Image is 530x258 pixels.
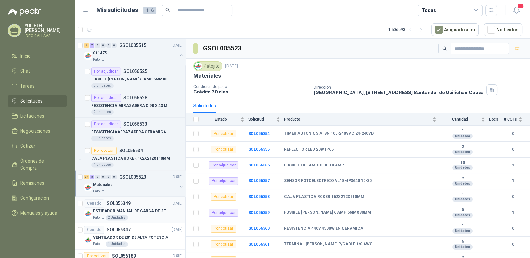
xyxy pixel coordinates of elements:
[440,176,485,181] b: 2
[75,118,185,144] a: Por adjudicarSOL056533RESISTENCIAABRAZADERA CERAMICA Ø 152 X 185MM 380-440 V 4500 WATTIOS1 Unidades
[8,50,67,62] a: Inicio
[193,84,308,89] p: Condición de pago
[431,23,479,36] button: Asignado a mi
[107,227,131,232] p: SOL056347
[106,175,111,179] div: 0
[8,177,67,189] a: Remisiones
[193,102,216,109] div: Solicitudes
[504,194,522,200] b: 0
[284,210,371,215] b: FUSIBLE [PERSON_NAME] 6 AMP 6MMX30MM
[442,46,447,51] span: search
[84,183,92,191] img: Company Logo
[193,72,221,79] p: Materiales
[75,223,185,250] a: CerradoSOL056347[DATE] Company LogoVENTILADOR DE 20" DE ALTA POTENCIA PARA ANCLAR A LA PAREDPatoj...
[484,23,522,36] button: No Leídos
[452,134,473,139] div: Unidades
[20,112,44,120] span: Licitaciones
[248,194,270,199] b: SOL056358
[452,181,473,186] div: Unidades
[248,210,270,215] b: SOL056359
[93,208,166,214] p: ESTIBADOR MANUAL DE CARGA DE 2 T
[211,193,236,201] div: Por cotizar
[143,7,156,14] span: 116
[248,163,270,167] a: SOL056356
[193,61,222,71] div: Patojito
[25,23,67,33] p: YULIETH [PERSON_NAME]
[209,209,238,217] div: Por adjudicar
[504,225,522,232] b: 0
[504,131,522,137] b: 0
[93,215,104,220] p: Patojito
[489,113,504,126] th: Docs
[504,241,522,248] b: 0
[123,122,147,126] p: SOL056533
[284,163,344,168] b: FUSIBLE CERAMICO DE 10 AMP
[211,146,236,153] div: Por cotizar
[504,117,517,122] span: # COTs
[93,50,107,56] p: 011475
[248,117,275,122] span: Solicitud
[504,162,522,168] b: 1
[106,241,128,247] div: 1 Unidades
[8,155,67,174] a: Órdenes de Compra
[8,207,67,219] a: Manuales y ayuda
[209,161,238,169] div: Por adjudicar
[314,85,484,90] p: Dirección
[504,146,522,152] b: 0
[91,109,114,115] div: 2 Unidades
[20,52,31,60] span: Inicio
[93,241,104,247] p: Patojito
[440,144,485,150] b: 2
[510,5,522,16] button: 1
[96,6,138,15] h1: Mis solicitudes
[84,236,92,244] img: Company Logo
[504,113,530,126] th: # COTs
[211,130,236,137] div: Por cotizar
[20,82,35,90] span: Tareas
[172,227,183,233] p: [DATE]
[8,80,67,92] a: Tareas
[211,240,236,248] div: Por cotizar
[248,131,270,136] b: SOL056354
[248,226,270,231] a: SOL056360
[314,90,484,95] p: [GEOGRAPHIC_DATA], [STREET_ADDRESS] Santander de Quilichao , Cauca
[440,113,489,126] th: Cantidad
[84,210,92,218] img: Company Logo
[20,67,30,75] span: Chat
[452,213,473,218] div: Unidades
[101,175,106,179] div: 0
[91,162,114,167] div: 1 Unidades
[93,57,104,62] p: Patojito
[20,194,49,202] span: Configuración
[84,226,104,234] div: Cerrado
[91,147,117,154] div: Por cotizar
[75,65,185,91] a: Por adjudicarSOL056525FUSIBLE [PERSON_NAME] 6 AMP 6MMX30MM5 Unidades
[95,175,100,179] div: 0
[440,128,485,134] b: 1
[123,95,147,100] p: SOL056528
[8,8,41,16] img: Logo peakr
[203,43,242,53] h3: GSOL005523
[84,199,104,207] div: Cerrado
[284,147,334,152] b: REFLECTOR LED 20W IP65
[75,197,185,223] a: CerradoSOL056349[DATE] Company LogoESTIBADOR MANUAL DE CARGA DE 2 TPatojito2 Unidades
[91,155,170,162] p: CAJA PLASTICA ROKER 162X212X110MM
[452,228,473,234] div: Unidades
[203,117,239,122] span: Estado
[440,117,480,122] span: Cantidad
[75,144,185,170] a: Por cotizarSOL056534CAJA PLASTICA ROKER 162X212X110MM1 Unidades
[75,91,185,118] a: Por adjudicarSOL056528RESISTENCIA ABRAZADERA Ø 98 X 43 MM 220 V 350 W ACOPLE PARA TERMOCUPLA 180°...
[25,34,67,38] p: IDEC CALI SAS
[106,43,111,48] div: 0
[452,165,473,170] div: Unidades
[284,226,363,231] b: RESISTENCIA 440V 4500W EN CERAMICA
[20,127,50,135] span: Negociaciones
[195,63,202,70] img: Company Logo
[440,223,485,229] b: 1
[84,43,89,48] div: 4
[91,103,172,109] p: RESISTENCIA ABRAZADERA Ø 98 X 43 MM 220 V 350 W ACOPLE PARA TERMOCUPLA 180° TERMINAL BORNE 90°
[172,200,183,207] p: [DATE]
[440,160,485,165] b: 10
